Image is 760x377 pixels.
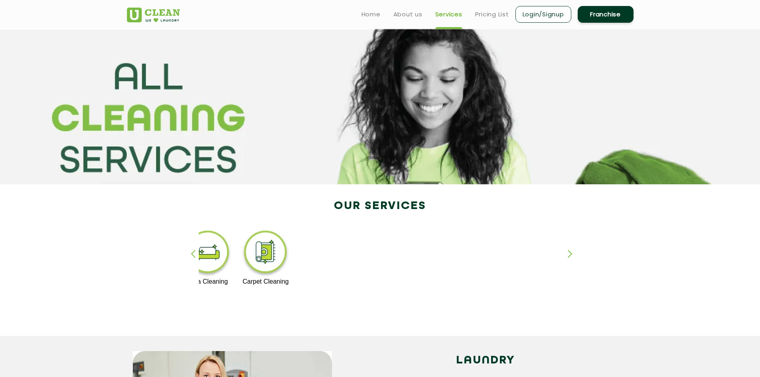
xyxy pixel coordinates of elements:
img: carpet_cleaning_11zon.webp [241,229,290,278]
a: Services [435,10,462,19]
a: Franchise [578,6,634,23]
a: About us [393,10,422,19]
a: Pricing List [475,10,509,19]
img: sofa_cleaning_11zon.webp [183,229,232,278]
a: Home [361,10,381,19]
p: Carpet Cleaning [241,278,290,285]
a: Login/Signup [515,6,571,23]
p: Sofa Cleaning [183,278,232,285]
img: UClean Laundry and Dry Cleaning [127,8,180,22]
h2: LAUNDRY [344,351,628,370]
